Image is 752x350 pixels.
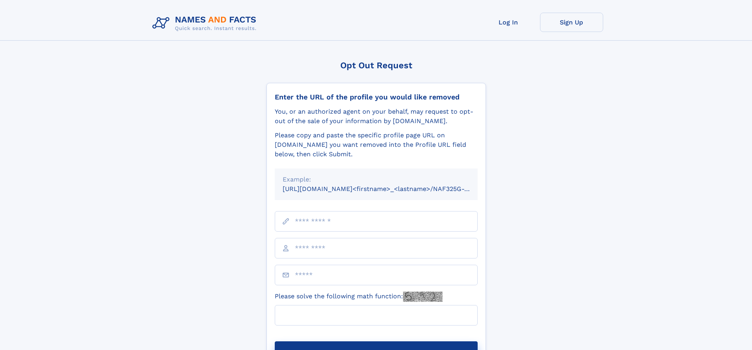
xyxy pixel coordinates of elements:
[477,13,540,32] a: Log In
[283,175,470,184] div: Example:
[540,13,603,32] a: Sign Up
[275,107,478,126] div: You, or an authorized agent on your behalf, may request to opt-out of the sale of your informatio...
[266,60,486,70] div: Opt Out Request
[149,13,263,34] img: Logo Names and Facts
[275,292,443,302] label: Please solve the following math function:
[283,185,493,193] small: [URL][DOMAIN_NAME]<firstname>_<lastname>/NAF325G-xxxxxxxx
[275,93,478,101] div: Enter the URL of the profile you would like removed
[275,131,478,159] div: Please copy and paste the specific profile page URL on [DOMAIN_NAME] you want removed into the Pr...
